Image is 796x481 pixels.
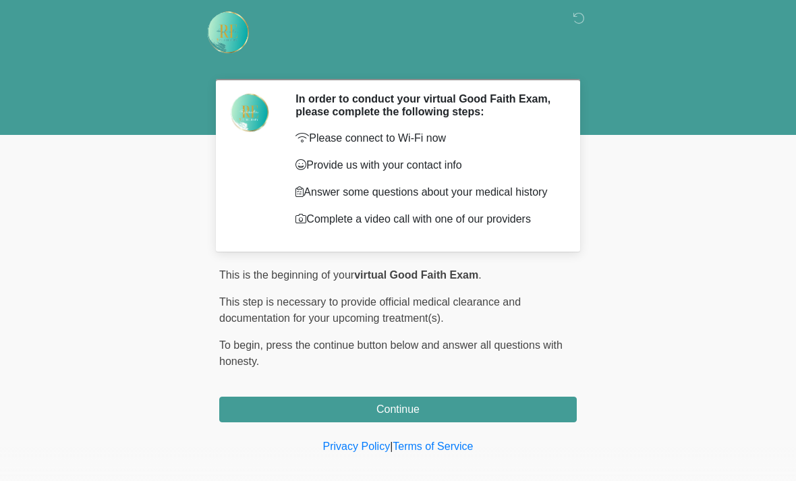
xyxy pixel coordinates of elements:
h2: In order to conduct your virtual Good Faith Exam, please complete the following steps: [295,92,557,118]
button: Continue [219,397,577,422]
span: press the continue button below and answer all questions with honesty. [219,339,563,367]
img: Agent Avatar [229,92,270,133]
p: Complete a video call with one of our providers [295,211,557,227]
a: Privacy Policy [323,441,391,452]
span: . [478,269,481,281]
span: This step is necessary to provide official medical clearance and documentation for your upcoming ... [219,296,521,324]
span: To begin, [219,339,266,351]
strong: virtual Good Faith Exam [354,269,478,281]
a: Terms of Service [393,441,473,452]
p: Please connect to Wi-Fi now [295,130,557,146]
span: This is the beginning of your [219,269,354,281]
a: | [390,441,393,452]
p: Provide us with your contact info [295,157,557,173]
img: Rehydrate Aesthetics & Wellness Logo [206,10,250,55]
p: Answer some questions about your medical history [295,184,557,200]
